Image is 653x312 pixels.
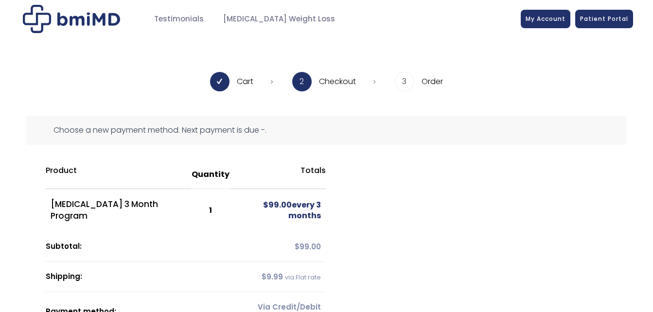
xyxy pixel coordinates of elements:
span: [MEDICAL_DATA] Weight Loss [223,14,335,25]
img: Checkout [23,5,120,33]
span: Testimonials [154,14,204,25]
span: 99.00 [263,199,292,210]
a: [MEDICAL_DATA] Weight Loss [213,10,345,29]
span: 99.00 [295,242,321,252]
span: Patient Portal [580,15,628,23]
th: Product [46,160,191,189]
a: Testimonials [144,10,213,29]
div: Choose a new payment method. Next payment is due -. [26,116,627,145]
li: Checkout [292,72,375,91]
span: $ [263,199,268,210]
span: $ [262,272,266,282]
th: Totals [230,160,326,189]
span: My Account [526,15,565,23]
span: $ [295,242,300,252]
a: My Account [521,10,570,28]
th: Quantity [191,160,230,189]
td: 1 [191,189,230,232]
small: via Flat rate [285,273,321,281]
li: Cart [210,72,273,91]
span: 3 [395,72,414,91]
span: 2 [292,72,312,91]
li: Order [395,72,443,91]
td: every 3 months [230,189,326,232]
th: Shipping: [46,262,230,292]
a: Patient Portal [575,10,633,28]
th: Subtotal: [46,232,230,262]
span: 9.99 [262,272,283,282]
td: [MEDICAL_DATA] 3 Month Program [46,189,191,232]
